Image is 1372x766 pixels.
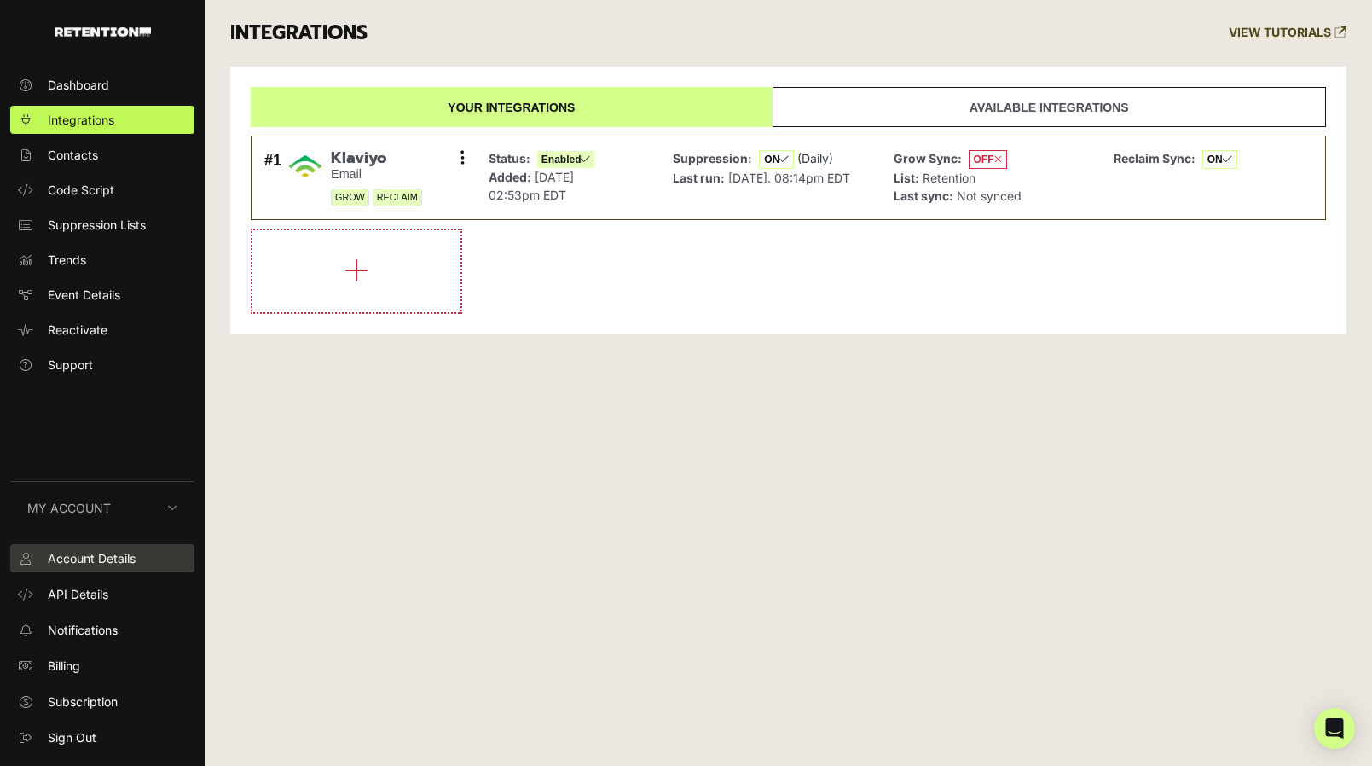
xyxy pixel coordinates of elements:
span: Suppression Lists [48,216,146,234]
strong: Added: [489,170,531,184]
span: API Details [48,585,108,603]
div: #1 [264,149,281,207]
span: Billing [48,657,80,675]
span: Integrations [48,111,114,129]
span: (Daily) [797,151,833,165]
strong: Last run: [673,171,725,185]
a: Account Details [10,544,194,572]
span: Sign Out [48,728,96,746]
h3: INTEGRATIONS [230,21,368,45]
span: Klaviyo [331,149,422,168]
a: Your integrations [251,87,773,127]
span: Trends [48,251,86,269]
span: Support [48,356,93,374]
a: API Details [10,580,194,608]
strong: Grow Sync: [894,151,962,165]
strong: Suppression: [673,151,752,165]
a: Event Details [10,281,194,309]
span: RECLAIM [373,189,422,206]
a: Contacts [10,141,194,169]
span: Account Details [48,549,136,567]
span: Subscription [48,693,118,711]
span: Notifications [48,621,118,639]
span: Not synced [957,189,1022,203]
span: [DATE] 02:53pm EDT [489,170,574,202]
span: Contacts [48,146,98,164]
span: ON [1202,150,1237,169]
span: OFF [969,150,1007,169]
span: ON [759,150,794,169]
button: My Account [10,482,194,534]
strong: Reclaim Sync: [1114,151,1195,165]
a: Available integrations [773,87,1326,127]
span: Dashboard [48,76,109,94]
span: Enabled [537,151,595,168]
span: Event Details [48,286,120,304]
span: Code Script [48,181,114,199]
div: Open Intercom Messenger [1314,708,1355,749]
a: Trends [10,246,194,274]
img: Retention.com [55,27,151,37]
a: Notifications [10,616,194,644]
a: Subscription [10,688,194,716]
small: Email [331,167,422,182]
a: VIEW TUTORIALS [1229,26,1346,40]
span: GROW [331,189,369,206]
strong: Last sync: [894,189,953,203]
span: Reactivate [48,321,107,339]
a: Dashboard [10,71,194,99]
span: My Account [27,499,111,517]
img: Klaviyo [288,149,322,183]
span: [DATE]. 08:14pm EDT [728,171,850,185]
a: Sign Out [10,723,194,751]
a: Code Script [10,176,194,204]
strong: List: [894,171,919,185]
a: Suppression Lists [10,211,194,239]
a: Integrations [10,106,194,134]
a: Reactivate [10,316,194,344]
a: Support [10,351,194,379]
strong: Status: [489,151,530,165]
span: Retention [923,171,975,185]
a: Billing [10,652,194,680]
